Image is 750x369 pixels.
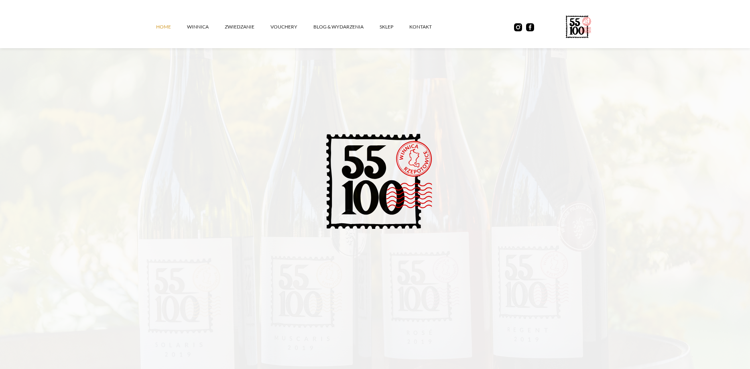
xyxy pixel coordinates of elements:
[156,15,187,39] a: Home
[409,15,448,39] a: kontakt
[380,15,409,39] a: SKLEP
[187,15,225,39] a: winnica
[313,15,380,39] a: Blog & Wydarzenia
[270,15,313,39] a: vouchery
[225,15,270,39] a: ZWIEDZANIE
